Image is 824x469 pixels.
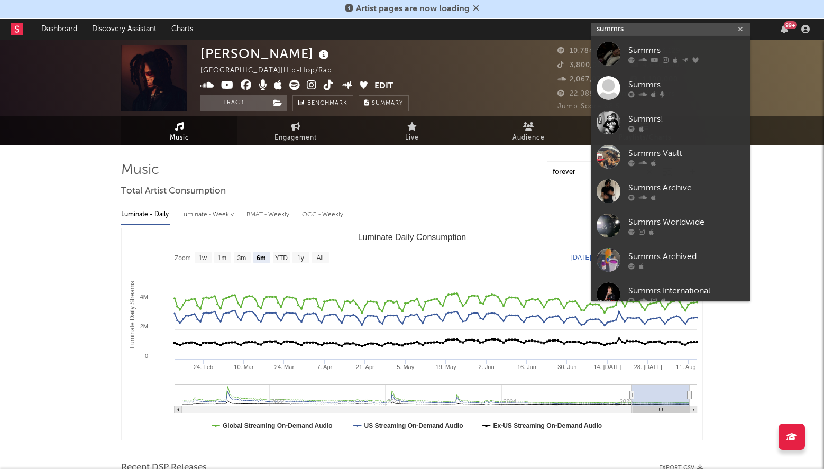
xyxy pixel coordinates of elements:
span: 10,784,697 [557,48,610,54]
span: Summary [372,100,403,106]
a: Summrs! [591,105,750,140]
input: Search by song name or URL [547,168,659,177]
text: 2. Jun [479,364,495,370]
div: BMAT - Weekly [246,206,291,224]
text: 1m [218,254,227,262]
svg: Luminate Daily Consumption [122,228,702,440]
div: Summrs Archived [628,250,745,263]
span: 3,800,000 [557,62,607,69]
div: Summrs [628,44,745,57]
a: Audience [470,116,587,145]
text: 19. May [436,364,457,370]
span: Engagement [274,132,317,144]
span: Music [170,132,189,144]
span: Benchmark [307,97,347,110]
text: 21. Apr [356,364,374,370]
a: Benchmark [292,95,353,111]
a: Summrs Worldwide [591,208,750,243]
a: Charts [164,19,200,40]
text: 5. May [397,364,415,370]
div: Luminate - Weekly [180,206,236,224]
text: US Streaming On-Demand Audio [364,422,463,429]
a: Summrs Vault [591,140,750,174]
text: YTD [275,254,288,262]
text: 16. Jun [517,364,536,370]
button: Summary [359,95,409,111]
div: Summrs Worldwide [628,216,745,228]
a: Summrs Archive [591,174,750,208]
a: Playlists/Charts [587,116,703,145]
span: Jump Score: 68.5 [557,103,620,110]
text: 24. Mar [274,364,295,370]
text: 11. Aug [676,364,695,370]
text: Ex-US Streaming On-Demand Audio [493,422,602,429]
text: Luminate Daily Consumption [358,233,466,242]
button: Track [200,95,267,111]
a: Summrs International [591,277,750,311]
text: Zoom [175,254,191,262]
text: Luminate Daily Streams [129,281,136,348]
text: 3m [237,254,246,262]
text: 2M [140,323,148,329]
span: Live [405,132,419,144]
div: Summrs Archive [628,181,745,194]
div: Summrs Vault [628,147,745,160]
text: Global Streaming On-Demand Audio [223,422,333,429]
text: 1y [297,254,304,262]
button: Edit [374,80,393,93]
div: Luminate - Daily [121,206,170,224]
text: 28. [DATE] [634,364,662,370]
a: Discovery Assistant [85,19,164,40]
text: 24. Feb [194,364,213,370]
text: 6m [257,254,265,262]
div: 99 + [784,21,797,29]
span: Dismiss [473,5,479,13]
div: Summrs [628,78,745,91]
span: Artist pages are now loading [356,5,470,13]
a: Summrs [591,36,750,71]
text: 1w [199,254,207,262]
a: Music [121,116,237,145]
div: [PERSON_NAME] [200,45,332,62]
text: All [316,254,323,262]
text: 0 [145,353,148,359]
a: Dashboard [34,19,85,40]
span: Total Artist Consumption [121,185,226,198]
div: [GEOGRAPHIC_DATA] | Hip-Hop/Rap [200,65,344,77]
input: Search for artists [591,23,750,36]
div: Summrs International [628,284,745,297]
text: 14. [DATE] [593,364,621,370]
span: Audience [512,132,545,144]
div: Summrs! [628,113,745,125]
a: Summrs Archived [591,243,750,277]
text: 10. Mar [234,364,254,370]
text: 7. Apr [317,364,332,370]
text: 4M [140,293,148,300]
a: Engagement [237,116,354,145]
span: 22,089,898 Monthly Listeners [557,90,675,97]
button: 99+ [781,25,788,33]
a: Live [354,116,470,145]
text: 30. Jun [557,364,576,370]
a: Summrs [591,71,750,105]
text: [DATE] [571,254,591,261]
span: 2,067,073 [557,76,605,83]
div: OCC - Weekly [302,206,344,224]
